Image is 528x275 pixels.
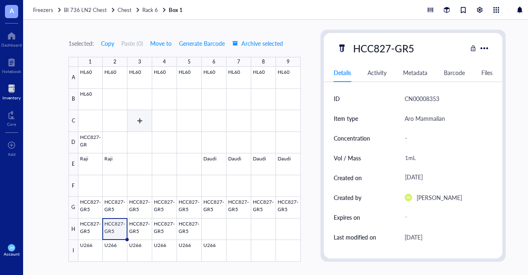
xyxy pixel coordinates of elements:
div: Item type [334,114,358,123]
a: ChestRack 6 [118,6,167,14]
div: HCC827-GR5 [349,40,418,57]
div: 1 selected: [68,39,94,48]
div: Add [8,152,16,157]
div: Aro Mammalian [405,113,445,123]
div: CN00008353 [405,94,439,103]
div: - [401,210,490,225]
button: Archive selected [232,37,283,50]
div: 9 [287,57,290,67]
div: [PERSON_NAME] [417,193,462,202]
div: Vol / Mass [334,153,361,162]
div: 2 [113,57,116,67]
span: Copy [101,40,114,47]
div: 7 [237,57,240,67]
div: I [68,240,78,262]
span: BI 736 LN2 Chest [64,6,107,14]
div: Dashboard [1,42,22,47]
div: [DATE] [401,170,490,185]
div: Details [334,68,351,77]
div: E [68,153,78,175]
span: A [9,5,14,16]
div: Core [7,122,16,127]
button: Move to [150,37,172,50]
span: GB [406,196,410,200]
span: Move to [150,40,172,47]
div: C [68,110,78,132]
div: 3 [138,57,141,67]
span: Freezers [33,6,53,14]
div: Created by [334,193,361,202]
div: [DATE] [405,232,422,242]
div: 8 [262,57,265,67]
button: Generate Barcode [179,37,225,50]
span: Rack 6 [142,6,158,14]
div: G [68,197,78,219]
div: Concentration [334,134,370,143]
a: Notebook [2,56,21,74]
div: Last modified on [334,233,376,242]
span: JM [9,246,13,250]
div: B [68,89,78,110]
a: Box 1 [169,6,184,14]
div: A [68,67,78,89]
a: Inventory [2,82,21,100]
div: Files [481,68,493,77]
div: 6 [212,57,215,67]
div: ID [334,94,340,103]
a: Core [7,108,16,127]
div: Metadata [403,68,427,77]
button: Copy [101,37,115,50]
button: Paste (0) [121,37,143,50]
div: 1mL [401,149,490,167]
div: Notebook [2,69,21,74]
div: Expires on [334,213,360,222]
span: Archive selected [232,40,283,47]
div: H [68,219,78,240]
div: F [68,175,78,197]
div: Barcode [444,68,465,77]
div: 1 [89,57,92,67]
div: Activity [368,68,387,77]
div: D [68,132,78,154]
a: Dashboard [1,29,22,47]
div: Inventory [2,95,21,100]
div: 5 [188,57,191,67]
a: Freezers [33,6,62,14]
a: BI 736 LN2 Chest [64,6,116,14]
div: Account [4,251,20,256]
span: Generate Barcode [179,40,225,47]
div: 4 [163,57,166,67]
span: Chest [118,6,132,14]
div: - [401,129,490,147]
div: Created on [334,173,362,182]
